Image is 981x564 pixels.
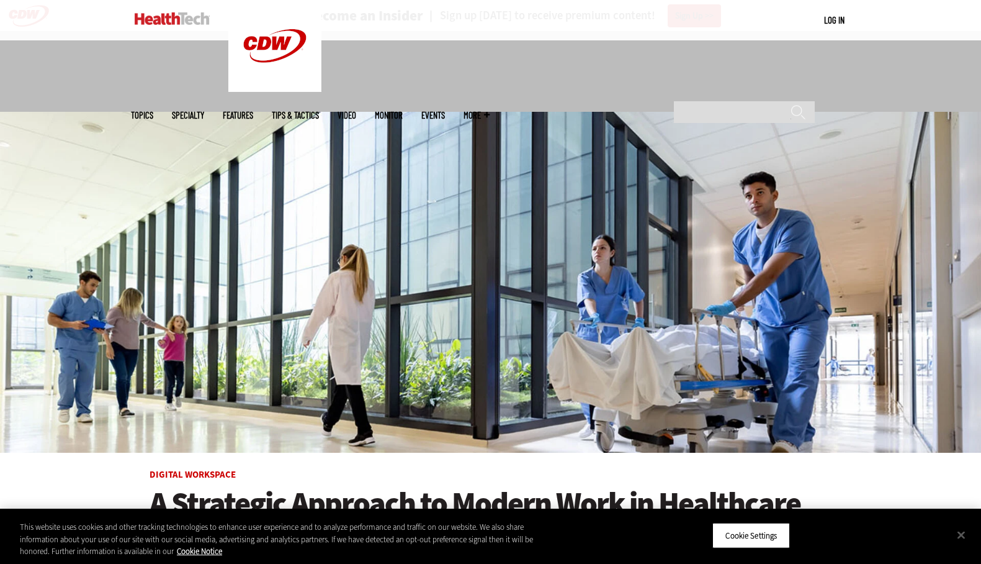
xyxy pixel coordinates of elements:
[131,111,153,120] span: Topics
[947,521,975,548] button: Close
[421,111,445,120] a: Events
[135,12,210,25] img: Home
[712,522,790,548] button: Cookie Settings
[177,546,222,557] a: More information about your privacy
[228,82,321,95] a: CDW
[338,111,356,120] a: Video
[20,521,540,558] div: This website uses cookies and other tracking technologies to enhance user experience and to analy...
[824,14,844,27] div: User menu
[150,486,832,521] a: A Strategic Approach to Modern Work in Healthcare
[223,111,253,120] a: Features
[464,111,490,120] span: More
[375,111,403,120] a: MonITor
[824,14,844,25] a: Log in
[172,111,204,120] span: Specialty
[272,111,319,120] a: Tips & Tactics
[150,468,236,481] a: Digital Workspace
